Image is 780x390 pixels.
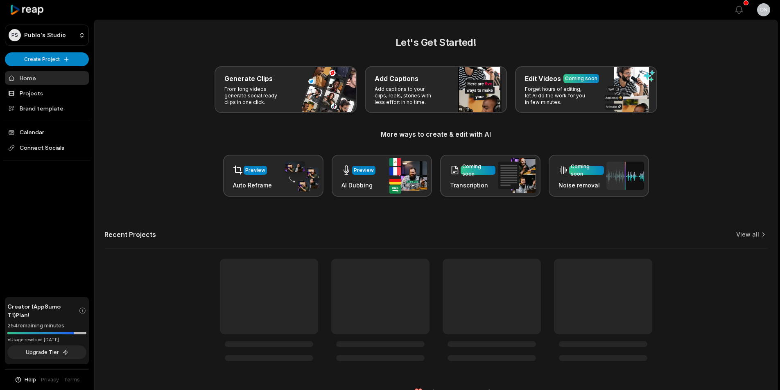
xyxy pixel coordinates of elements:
span: Connect Socials [5,140,89,155]
a: Brand template [5,101,89,115]
img: ai_dubbing.png [389,158,427,194]
h3: Add Captions [375,74,418,83]
p: From long videos generate social ready clips in one click. [224,86,288,106]
img: auto_reframe.png [281,160,319,192]
a: Terms [64,376,80,383]
div: Preview [354,167,374,174]
a: Projects [5,86,89,100]
p: Publo's Studio [24,32,66,39]
h3: Auto Reframe [233,181,272,189]
button: Help [14,376,36,383]
div: Coming soon [565,75,597,82]
h3: AI Dubbing [341,181,375,189]
h3: Noise removal [558,181,604,189]
p: Add captions to your clips, reels, stories with less effort in no time. [375,86,438,106]
span: Creator (AppSumo T1) Plan! [7,302,79,319]
h3: Generate Clips [224,74,273,83]
button: Create Project [5,52,89,66]
button: Upgrade Tier [7,345,86,359]
span: Help [25,376,36,383]
h2: Let's Get Started! [104,35,767,50]
img: noise_removal.png [606,162,644,190]
div: 254 remaining minutes [7,322,86,330]
a: Calendar [5,125,89,139]
h3: Edit Videos [525,74,561,83]
h2: Recent Projects [104,230,156,239]
h3: More ways to create & edit with AI [104,129,767,139]
a: Home [5,71,89,85]
div: *Usage resets on [DATE] [7,337,86,343]
div: Coming soon [571,163,602,178]
h3: Transcription [450,181,495,189]
img: transcription.png [498,158,536,193]
a: View all [736,230,759,239]
a: Privacy [41,376,59,383]
div: Coming soon [462,163,494,178]
p: Forget hours of editing, let AI do the work for you in few minutes. [525,86,588,106]
div: Preview [245,167,265,174]
div: PS [9,29,21,41]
